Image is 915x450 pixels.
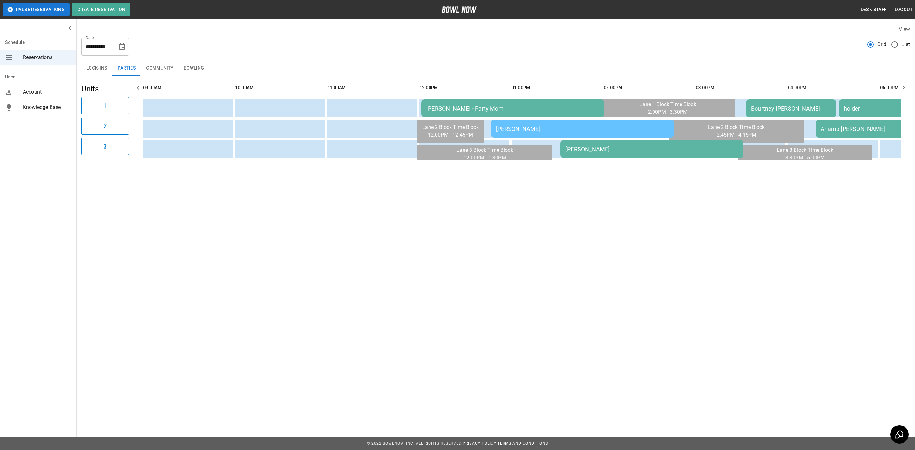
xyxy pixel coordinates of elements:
div: [PERSON_NAME] [566,146,738,152]
button: Create Reservation [72,3,130,16]
button: Lock-ins [81,61,112,76]
button: Community [141,61,179,76]
button: 1 [81,97,129,114]
span: Account [23,88,71,96]
th: 12:00PM [419,79,509,97]
th: 10:00AM [235,79,325,97]
h6: 1 [103,101,107,111]
h6: 3 [103,141,107,151]
img: logo [442,6,477,13]
div: [PERSON_NAME] [496,125,669,132]
button: Choose date, selected date is Sep 20, 2025 [116,40,128,53]
div: Bourtney [PERSON_NAME] [751,105,831,112]
th: 09:00AM [143,79,233,97]
button: Bowling [179,61,209,76]
a: Privacy Policy [463,441,496,446]
div: inventory tabs [81,61,910,76]
span: Grid [877,41,887,48]
span: © 2022 BowlNow, Inc. All Rights Reserved. [367,441,463,446]
h6: 2 [103,121,107,131]
button: Desk Staff [858,4,890,16]
div: [PERSON_NAME] - Party Mom [426,105,599,112]
a: Terms and Conditions [498,441,548,446]
button: Logout [892,4,915,16]
span: Reservations [23,54,71,61]
span: Knowledge Base [23,104,71,111]
h5: Units [81,84,129,94]
button: Pause Reservations [3,3,70,16]
button: 2 [81,118,129,135]
span: List [901,41,910,48]
th: 11:00AM [327,79,417,97]
button: Parties [112,61,141,76]
label: View [899,26,910,32]
button: 3 [81,138,129,155]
